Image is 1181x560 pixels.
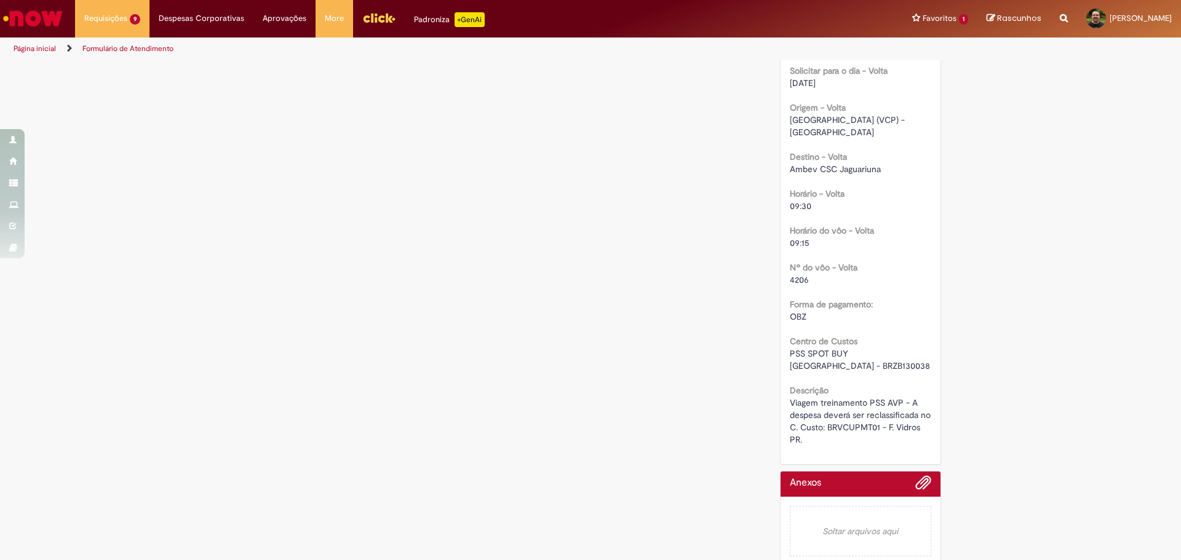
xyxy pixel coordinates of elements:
[790,151,847,162] b: Destino - Volta
[790,65,888,76] b: Solicitar para o dia - Volta
[790,102,846,113] b: Origem - Volta
[14,44,56,53] a: Página inicial
[790,114,907,138] span: [GEOGRAPHIC_DATA] (VCP) - [GEOGRAPHIC_DATA]
[790,164,881,175] span: Ambev CSC Jaguariuna
[1,6,65,31] img: ServiceNow
[790,397,933,445] span: Viagem treinamento PSS AVP - A despesa deverá ser reclassificada no C. Custo: BRVCUPMT01 - F. Vid...
[997,12,1041,24] span: Rascunhos
[325,12,344,25] span: More
[414,12,485,27] div: Padroniza
[159,12,244,25] span: Despesas Corporativas
[790,237,809,248] span: 09:15
[987,13,1041,25] a: Rascunhos
[790,506,932,556] em: Soltar arquivos aqui
[790,274,809,285] span: 4206
[82,44,173,53] a: Formulário de Atendimento
[790,478,821,489] h2: Anexos
[790,77,816,89] span: [DATE]
[455,12,485,27] p: +GenAi
[790,385,829,396] b: Descrição
[790,188,845,199] b: Horário - Volta
[362,9,396,27] img: click_logo_yellow_360x200.png
[959,14,968,25] span: 1
[923,12,956,25] span: Favoritos
[790,336,857,347] b: Centro de Custos
[790,225,874,236] b: Horário do vôo - Volta
[263,12,306,25] span: Aprovações
[915,475,931,497] button: Adicionar anexos
[790,299,873,310] b: Forma de pagamento:
[790,200,811,211] span: 09:30
[130,14,140,25] span: 9
[790,348,930,371] span: PSS SPOT BUY [GEOGRAPHIC_DATA] - BRZB130038
[790,262,857,273] b: Nº do vôo - Volta
[1110,13,1172,23] span: [PERSON_NAME]
[9,37,778,60] ul: Trilhas de página
[84,12,127,25] span: Requisições
[790,311,806,322] span: OBZ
